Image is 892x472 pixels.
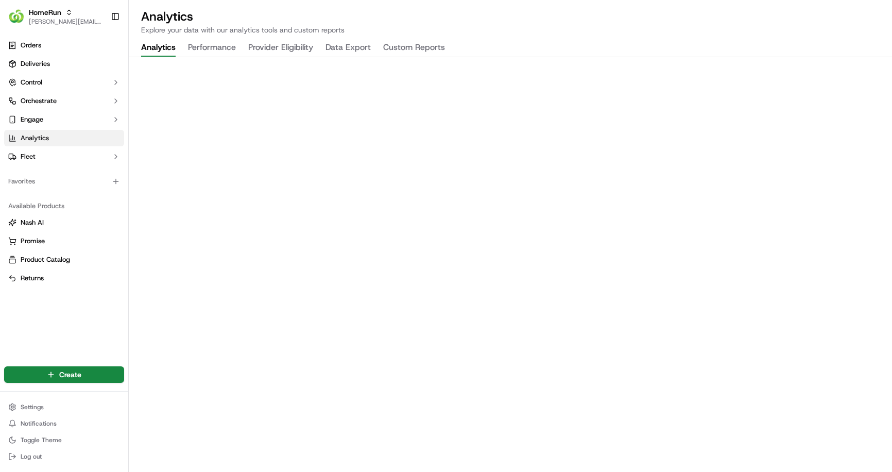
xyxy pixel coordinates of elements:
[29,7,61,18] button: HomeRun
[8,8,25,25] img: HomeRun
[21,96,57,106] span: Orchestrate
[325,39,371,57] button: Data Export
[141,39,176,57] button: Analytics
[4,270,124,286] button: Returns
[4,251,124,268] button: Product Catalog
[4,366,124,383] button: Create
[383,39,445,57] button: Custom Reports
[21,403,44,411] span: Settings
[4,130,124,146] a: Analytics
[21,59,50,69] span: Deliveries
[21,452,42,461] span: Log out
[4,37,124,54] a: Orders
[141,8,880,25] h2: Analytics
[21,218,44,227] span: Nash AI
[8,218,120,227] a: Nash AI
[4,74,124,91] button: Control
[129,57,892,472] iframe: Analytics
[21,41,41,50] span: Orders
[4,233,124,249] button: Promise
[8,274,120,283] a: Returns
[59,369,81,380] span: Create
[4,449,124,464] button: Log out
[21,133,49,143] span: Analytics
[21,274,44,283] span: Returns
[21,78,42,87] span: Control
[4,198,124,214] div: Available Products
[4,4,107,29] button: HomeRunHomeRun[PERSON_NAME][EMAIL_ADDRESS][DOMAIN_NAME]
[4,56,124,72] a: Deliveries
[21,255,70,264] span: Product Catalog
[4,93,124,109] button: Orchestrate
[8,237,120,246] a: Promise
[21,115,43,124] span: Engage
[4,148,124,165] button: Fleet
[4,173,124,190] div: Favorites
[4,214,124,231] button: Nash AI
[21,152,36,161] span: Fleet
[248,39,313,57] button: Provider Eligibility
[4,400,124,414] button: Settings
[21,436,62,444] span: Toggle Theme
[8,255,120,264] a: Product Catalog
[4,416,124,431] button: Notifications
[21,237,45,246] span: Promise
[188,39,236,57] button: Performance
[4,111,124,128] button: Engage
[29,18,102,26] button: [PERSON_NAME][EMAIL_ADDRESS][DOMAIN_NAME]
[21,419,57,428] span: Notifications
[141,25,880,35] p: Explore your data with our analytics tools and custom reports
[4,433,124,447] button: Toggle Theme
